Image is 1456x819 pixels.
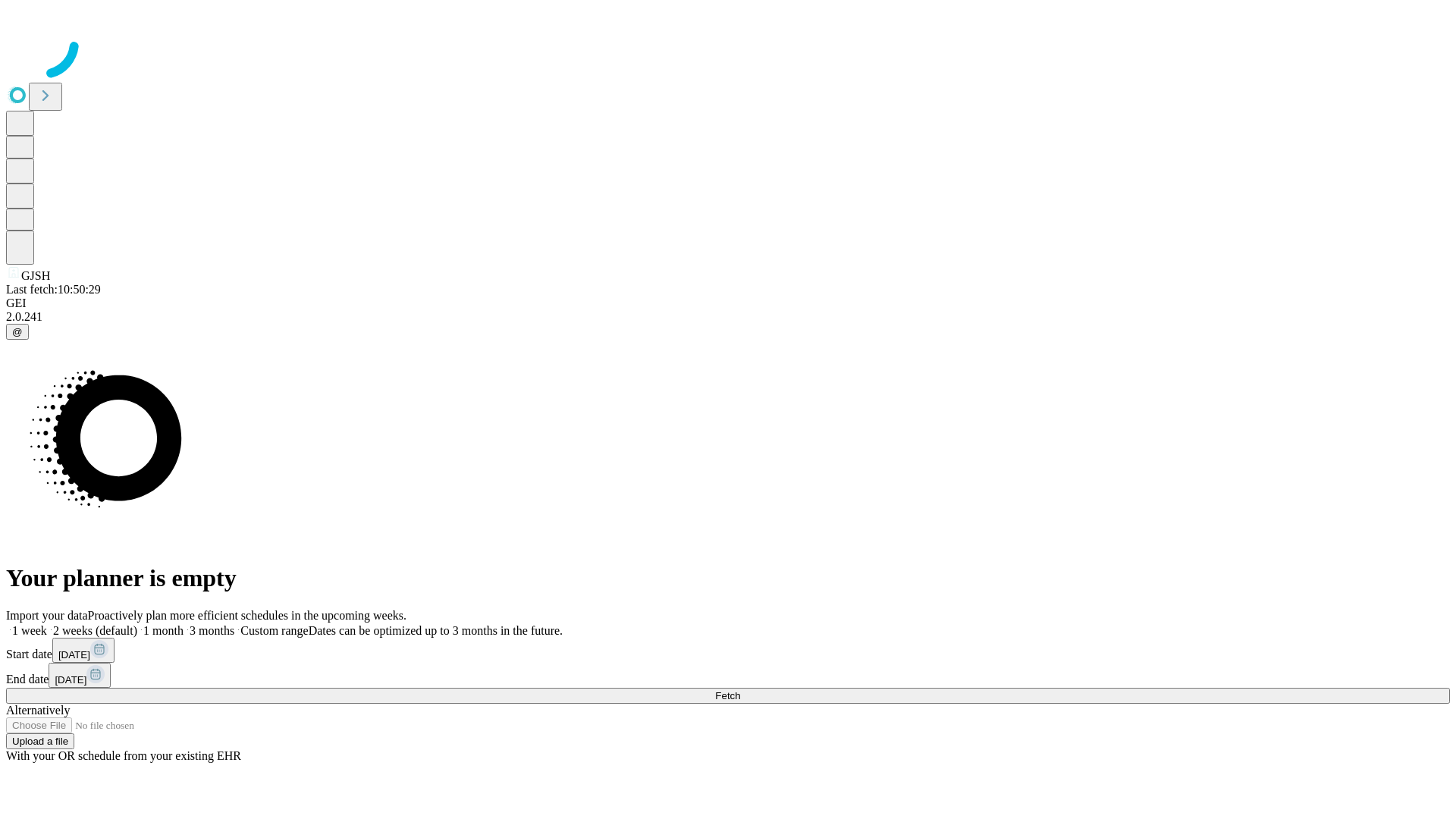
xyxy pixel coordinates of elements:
[49,663,111,688] button: [DATE]
[6,283,101,296] span: Last fetch: 10:50:29
[6,749,241,762] span: With your OR schedule from your existing EHR
[6,663,1450,688] div: End date
[6,564,1450,592] h1: Your planner is empty
[53,624,137,637] span: 2 weeks (default)
[190,624,234,637] span: 3 months
[143,624,184,637] span: 1 month
[6,609,88,622] span: Import your data
[6,638,1450,663] div: Start date
[55,674,86,686] span: [DATE]
[52,638,115,663] button: [DATE]
[12,624,47,637] span: 1 week
[6,297,1450,310] div: GEI
[715,690,740,701] span: Fetch
[6,704,70,717] span: Alternatively
[6,310,1450,324] div: 2.0.241
[240,624,308,637] span: Custom range
[6,733,74,749] button: Upload a file
[21,269,50,282] span: GJSH
[309,624,563,637] span: Dates can be optimized up to 3 months in the future.
[6,324,29,340] button: @
[58,649,90,661] span: [DATE]
[6,688,1450,704] button: Fetch
[12,326,23,337] span: @
[88,609,406,622] span: Proactively plan more efficient schedules in the upcoming weeks.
